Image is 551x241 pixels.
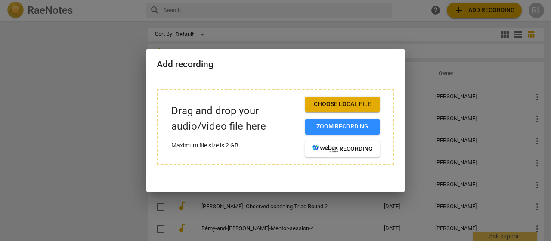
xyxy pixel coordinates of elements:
[171,141,298,150] p: Maximum file size is 2 GB
[157,59,394,70] h2: Add recording
[305,141,380,157] button: recording
[171,103,298,134] p: Drag and drop your audio/video file here
[312,100,373,109] span: Choose local file
[305,119,380,135] button: Zoom recording
[305,97,380,112] button: Choose local file
[312,145,373,153] span: recording
[312,122,373,131] span: Zoom recording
